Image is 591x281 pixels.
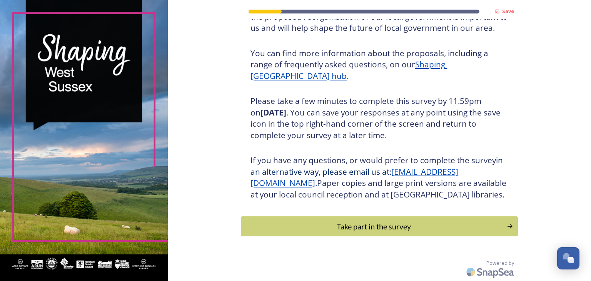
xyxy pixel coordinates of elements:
span: in an alternative way, please email us at: [250,155,505,177]
strong: Save [502,8,514,15]
span: . [315,177,317,188]
img: SnapSea Logo [464,263,518,281]
span: Powered by [486,259,514,267]
h3: If you have any questions, or would prefer to complete the survey Paper copies and large print ve... [250,155,508,200]
h3: You can find more information about the proposals, including a range of frequently asked question... [250,48,508,82]
strong: [DATE] [260,107,286,118]
button: Open Chat [557,247,579,269]
button: Continue [241,216,518,236]
a: Shaping [GEOGRAPHIC_DATA] hub [250,59,447,81]
h3: Please take a few minutes to complete this survey by 11.59pm on . You can save your responses at ... [250,95,508,141]
div: Take part in the survey [245,221,503,232]
a: [EMAIL_ADDRESS][DOMAIN_NAME] [250,166,458,189]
